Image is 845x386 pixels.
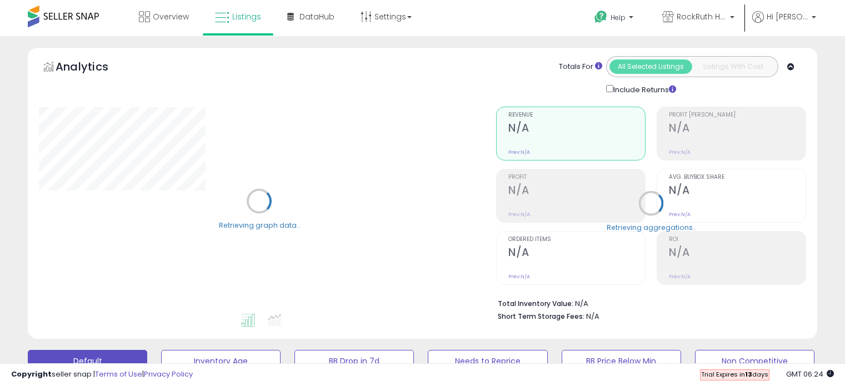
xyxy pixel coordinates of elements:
button: BB Price Below Min [562,350,681,372]
b: 13 [745,370,752,379]
button: All Selected Listings [609,59,692,74]
button: BB Drop in 7d [294,350,414,372]
a: Privacy Policy [144,369,193,379]
button: Listings With Cost [692,59,774,74]
button: Non Competitive [695,350,814,372]
strong: Copyright [11,369,52,379]
a: Terms of Use [95,369,142,379]
div: Include Returns [598,83,689,96]
a: Help [586,2,644,36]
span: Hi [PERSON_NAME] [767,11,808,22]
div: Retrieving graph data.. [219,220,300,230]
span: Listings [232,11,261,22]
div: seller snap | | [11,369,193,380]
span: Help [611,13,626,22]
i: Get Help [594,10,608,24]
span: 2025-09-16 06:24 GMT [786,369,834,379]
button: Inventory Age [161,350,281,372]
span: DataHub [299,11,334,22]
button: Needs to Reprice [428,350,547,372]
span: RockRuth HVAC E-Commerce [677,11,727,22]
div: Totals For [559,62,602,72]
span: Overview [153,11,189,22]
h5: Analytics [56,59,130,77]
button: Default [28,350,147,372]
div: Retrieving aggregations.. [607,222,696,232]
span: Trial Expires in days [701,370,768,379]
a: Hi [PERSON_NAME] [752,11,816,36]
